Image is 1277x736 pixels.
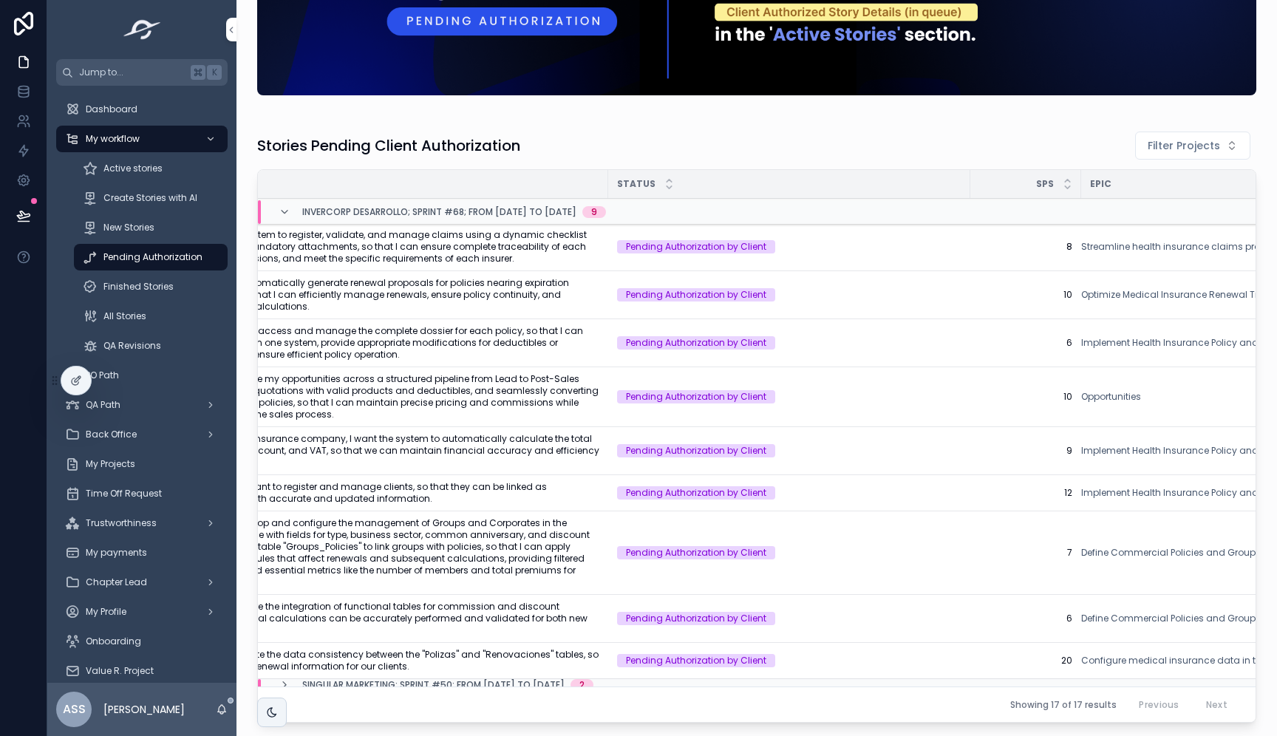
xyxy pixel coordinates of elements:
span: 10 [979,289,1072,301]
a: 9 [979,445,1072,457]
a: Implement Health Insurance Policy and Client Management System [1081,487,1276,499]
span: Pending Authorization [103,251,202,263]
span: K [208,67,220,78]
a: Pending Authorization by Client [617,390,961,403]
a: My Projects [56,451,228,477]
h1: Stories Pending Client Authorization [257,135,520,156]
span: My Projects [86,458,135,470]
a: Pending Authorization by Client [617,240,961,253]
span: Implement Health Insurance Policy and Client Management System [1081,445,1276,457]
a: 8 [979,241,1072,253]
div: Pending Authorization by Client [626,288,766,301]
span: QA Path [86,399,120,411]
a: Optimize Medical Insurance Renewal Tracking [1081,289,1276,301]
span: Time Off Request [86,488,162,500]
a: Pending Authorization by Client [617,486,961,500]
button: Jump to...K [56,59,228,86]
a: As a Claims Executive, I want a system to register, validate, and manage claims using a dynamic c... [101,229,599,265]
span: New Stories [103,222,154,234]
div: Pending Authorization by Client [626,336,766,350]
span: Finished Stories [103,281,174,293]
span: Showing 17 of 17 results [1010,699,1117,711]
a: Dashboard [56,96,228,123]
span: Dashboard [86,103,137,115]
a: Create Stories with AI [74,185,228,211]
span: Status [617,178,655,190]
a: Opportunities [1081,391,1276,403]
a: Trustworthiness [56,510,228,536]
a: Value R. Project [56,658,228,684]
a: All Stories [74,303,228,330]
a: Implement Health Insurance Policy and Client Management System [1081,337,1276,349]
span: My Profile [86,606,126,618]
a: Define Commercial Policies and Groups for Health Insurance [1081,613,1276,624]
span: As an Insurance Administrator, I want to register and manage clients, so that they can be linked ... [101,481,599,505]
span: Invercorp Desarrollo; Sprint #68; From [DATE] to [DATE] [302,206,576,218]
div: scrollable content [47,86,236,683]
span: Jump to... [79,67,185,78]
a: 7 [979,547,1072,559]
a: As a Policy Administrator, I want to access and manage the complete dossier for each policy, so t... [101,325,599,361]
div: Pending Authorization by Client [626,390,766,403]
div: Pending Authorization by Client [626,546,766,559]
span: QA Revisions [103,340,161,352]
a: Back Office [56,421,228,448]
span: Create Stories with AI [103,192,197,204]
div: Pending Authorization by Client [626,654,766,667]
a: Active stories [74,155,228,182]
a: 20 [979,655,1072,667]
a: As an Operations Manager at the insurance company, I want the system to automatically calculate t... [101,433,599,468]
p: [PERSON_NAME] [103,702,185,717]
span: PO Path [86,369,119,381]
a: As a Product Owner, I want to ensure the integration of functional tables for commission and disc... [101,601,599,636]
a: Streamline health insurance claims process [1081,241,1276,253]
span: Singular Marketing; Sprint #50; From [DATE] to [DATE] [302,679,565,691]
span: Back Office [86,429,137,440]
span: Onboarding [86,636,141,647]
div: 9 [591,206,597,218]
a: Opportunities [1081,391,1141,403]
a: 6 [979,337,1072,349]
a: Pending Authorization [74,244,228,270]
span: Trustworthiness [86,517,157,529]
span: My payments [86,547,147,559]
div: Pending Authorization by Client [626,444,766,457]
span: SPs [1036,178,1054,190]
span: Active stories [103,163,163,174]
a: Define Commercial Policies and Groups for Health Insurance [1081,547,1276,559]
span: Epic [1090,178,1111,190]
a: 10 [979,391,1072,403]
a: PO Path [56,362,228,389]
div: Pending Authorization by Client [626,486,766,500]
span: Filter Projects [1148,138,1220,153]
a: 6 [979,613,1072,624]
span: As a Product Owner, I want to develop and configure the management of Groups and Corporates in th... [101,517,599,588]
a: Pending Authorization by Client [617,546,961,559]
a: New Stories [74,214,228,241]
a: As a Renewals Agent, I want to automatically generate renewal proposals for policies nearing expi... [101,277,599,313]
div: 2 [579,679,585,691]
img: App logo [119,18,166,41]
div: Pending Authorization by Client [626,612,766,625]
button: Select Button [1135,132,1250,160]
a: Pending Authorization by Client [617,612,961,625]
a: As a Sales Agent, I want to manage my opportunities across a structured pipeline from Lead to Pos... [101,373,599,420]
a: Pending Authorization by Client [617,288,961,301]
a: Configure medical insurance data in the database. [1081,655,1276,667]
span: As a QA Specialist, I want to validate the data consistency between the "Polizas" and "Renovacion... [101,649,599,672]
